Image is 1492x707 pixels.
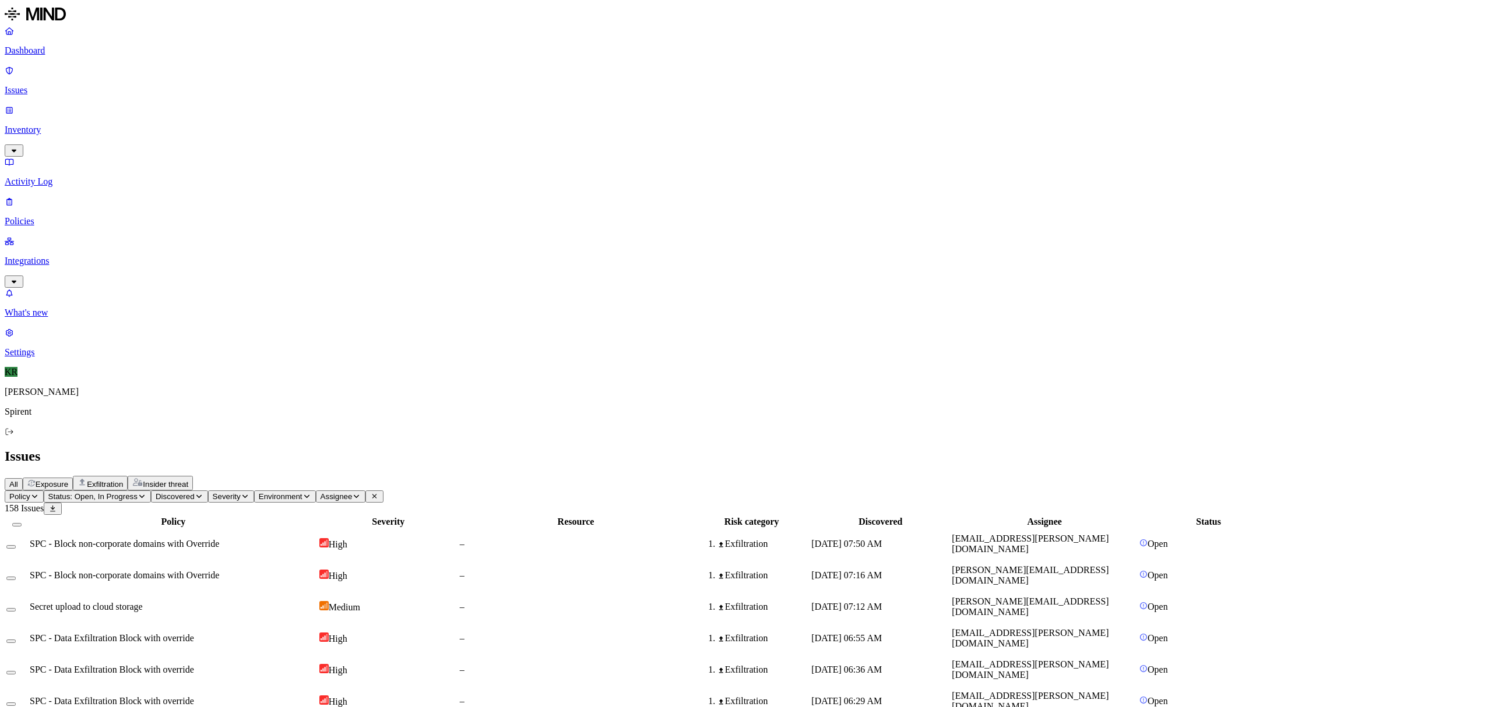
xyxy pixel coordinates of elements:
p: What's new [5,307,1487,318]
p: Integrations [5,256,1487,266]
button: Select row [6,639,16,643]
span: 158 Issues [5,503,44,513]
a: Policies [5,196,1487,227]
img: status-open.svg [1139,539,1148,547]
a: Issues [5,65,1487,96]
span: – [460,539,465,549]
span: Policy [9,492,30,501]
span: SPC - Data Exfiltration Block with override [30,664,194,674]
span: [PERSON_NAME][EMAIL_ADDRESS][DOMAIN_NAME] [952,565,1109,585]
div: Severity [319,517,458,527]
span: – [460,602,465,611]
p: Dashboard [5,45,1487,56]
div: Assignee [952,517,1137,527]
button: Select row [6,577,16,580]
p: Activity Log [5,176,1487,187]
span: [DATE] 07:50 AM [811,539,882,549]
span: SPC - Block non-corporate domains with Override [30,570,219,580]
div: Exfiltration [717,570,809,581]
span: Exposure [36,480,68,489]
div: Exfiltration [717,664,809,675]
span: [EMAIL_ADDRESS][PERSON_NAME][DOMAIN_NAME] [952,659,1109,680]
span: High [329,571,347,581]
img: status-open.svg [1139,570,1148,578]
a: Dashboard [5,26,1487,56]
img: severity-high.svg [319,538,329,547]
a: Integrations [5,236,1487,286]
span: [DATE] 07:12 AM [811,602,882,611]
span: Insider threat [143,480,188,489]
span: SPC - Data Exfiltration Block with override [30,633,194,643]
div: Policy [30,517,317,527]
img: severity-high.svg [319,664,329,673]
div: Risk category [694,517,809,527]
p: Settings [5,347,1487,358]
span: [DATE] 06:55 AM [811,633,882,643]
img: MIND [5,5,66,23]
img: severity-medium.svg [319,601,329,610]
span: SPC - Block non-corporate domains with Override [30,539,219,549]
img: status-open.svg [1139,696,1148,704]
button: Select row [6,671,16,674]
p: Spirent [5,406,1487,417]
span: SPC - Data Exfiltration Block with override [30,696,194,706]
a: Inventory [5,105,1487,155]
img: status-open.svg [1139,633,1148,641]
img: severity-high.svg [319,695,329,705]
span: Open [1148,570,1168,580]
span: – [460,664,465,674]
span: Open [1148,664,1168,674]
span: – [460,570,465,580]
span: High [329,697,347,706]
div: Exfiltration [717,696,809,706]
span: Open [1148,696,1168,706]
button: Select row [6,545,16,549]
span: Environment [259,492,302,501]
span: High [329,634,347,644]
span: Assignee [321,492,353,501]
div: Exfiltration [717,539,809,549]
span: [EMAIL_ADDRESS][PERSON_NAME][DOMAIN_NAME] [952,628,1109,648]
h2: Issues [5,448,1487,464]
span: [DATE] 06:29 AM [811,696,882,706]
p: Policies [5,216,1487,227]
img: status-open.svg [1139,602,1148,610]
span: – [460,696,465,706]
span: Severity [213,492,241,501]
span: Exfiltration [87,480,123,489]
span: Open [1148,539,1168,549]
div: Resource [460,517,692,527]
span: Medium [329,602,360,612]
p: Issues [5,85,1487,96]
span: All [9,480,18,489]
span: Discovered [156,492,195,501]
button: Select row [6,702,16,706]
span: KR [5,367,17,377]
p: Inventory [5,125,1487,135]
span: Status: Open, In Progress [48,492,138,501]
span: Secret upload to cloud storage [30,602,143,611]
span: [DATE] 06:36 AM [811,664,882,674]
button: Select all [12,523,22,526]
img: severity-high.svg [319,632,329,642]
span: Open [1148,602,1168,611]
div: Status [1139,517,1278,527]
a: Settings [5,327,1487,358]
div: Exfiltration [717,602,809,612]
span: Open [1148,633,1168,643]
span: [EMAIL_ADDRESS][PERSON_NAME][DOMAIN_NAME] [952,533,1109,554]
div: Discovered [811,517,949,527]
a: Activity Log [5,157,1487,187]
span: [DATE] 07:16 AM [811,570,882,580]
span: – [460,633,465,643]
img: status-open.svg [1139,664,1148,673]
a: What's new [5,288,1487,318]
button: Select row [6,608,16,611]
img: severity-high.svg [319,570,329,579]
a: MIND [5,5,1487,26]
span: High [329,539,347,549]
span: [PERSON_NAME][EMAIL_ADDRESS][DOMAIN_NAME] [952,596,1109,617]
div: Exfiltration [717,633,809,644]
span: High [329,665,347,675]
